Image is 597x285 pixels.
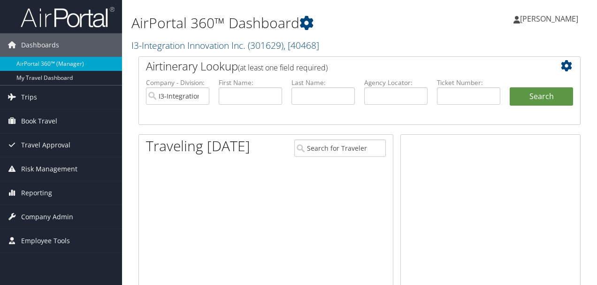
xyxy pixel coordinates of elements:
label: Company - Division: [146,78,209,87]
button: Search [510,87,573,106]
span: Dashboards [21,33,59,57]
h1: Traveling [DATE] [146,136,250,156]
a: [PERSON_NAME] [513,5,588,33]
input: Search for Traveler [294,139,386,157]
span: [PERSON_NAME] [520,14,578,24]
span: Trips [21,85,37,109]
label: Ticket Number: [437,78,500,87]
span: ( 301629 ) [248,39,283,52]
h1: AirPortal 360™ Dashboard [131,13,436,33]
span: Company Admin [21,205,73,229]
img: airportal-logo.png [21,6,115,28]
label: Agency Locator: [364,78,428,87]
label: Last Name: [291,78,355,87]
span: Risk Management [21,157,77,181]
span: Reporting [21,181,52,205]
span: (at least one field required) [238,62,328,73]
span: Book Travel [21,109,57,133]
label: First Name: [219,78,282,87]
a: I3-Integration Innovation Inc. [131,39,319,52]
h2: Airtinerary Lookup [146,58,536,74]
span: , [ 40468 ] [283,39,319,52]
span: Travel Approval [21,133,70,157]
span: Employee Tools [21,229,70,253]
